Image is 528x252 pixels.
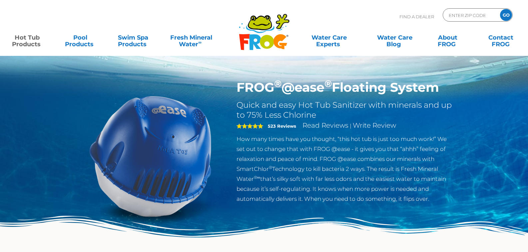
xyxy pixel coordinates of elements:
a: Fresh MineralWater∞ [166,31,217,44]
sup: ® [269,165,272,170]
img: hot-tub-product-atease-system.png [74,80,227,232]
input: Zip Code Form [448,10,493,20]
sup: ® [274,78,281,89]
p: Find A Dealer [399,8,434,25]
sup: ®∞ [254,175,260,180]
a: Read Reviews [302,121,348,129]
h2: Quick and easy Hot Tub Sanitizer with minerals and up to 75% Less Chlorine [237,100,454,120]
input: GO [500,9,512,21]
a: PoolProducts [60,31,101,44]
h1: FROG @ease Floating System [237,80,454,95]
a: AboutFROG [427,31,468,44]
a: Water CareBlog [374,31,416,44]
a: Hot TubProducts [7,31,48,44]
a: Write Review [353,121,396,129]
sup: ∞ [198,40,202,45]
a: Swim SpaProducts [113,31,154,44]
sup: ® [324,78,332,89]
a: ContactFROG [480,31,521,44]
strong: 523 Reviews [268,123,296,129]
p: How many times have you thought, “this hot tub is just too much work!” We set out to change that ... [237,134,454,204]
span: | [350,123,351,129]
a: Water CareExperts [295,31,362,44]
span: 5 [237,123,263,129]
